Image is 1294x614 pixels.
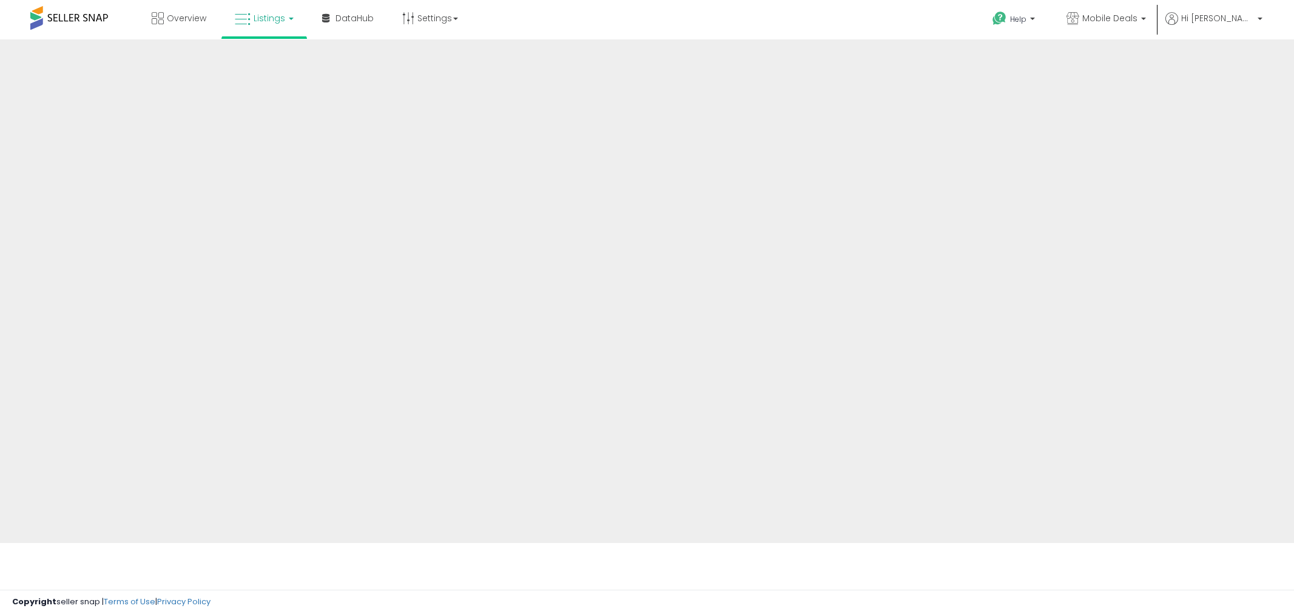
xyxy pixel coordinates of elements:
[1082,12,1137,24] span: Mobile Deals
[983,2,1047,39] a: Help
[1181,12,1254,24] span: Hi [PERSON_NAME]
[1165,12,1262,39] a: Hi [PERSON_NAME]
[167,12,206,24] span: Overview
[254,12,285,24] span: Listings
[335,12,374,24] span: DataHub
[1010,14,1026,24] span: Help
[992,11,1007,26] i: Get Help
